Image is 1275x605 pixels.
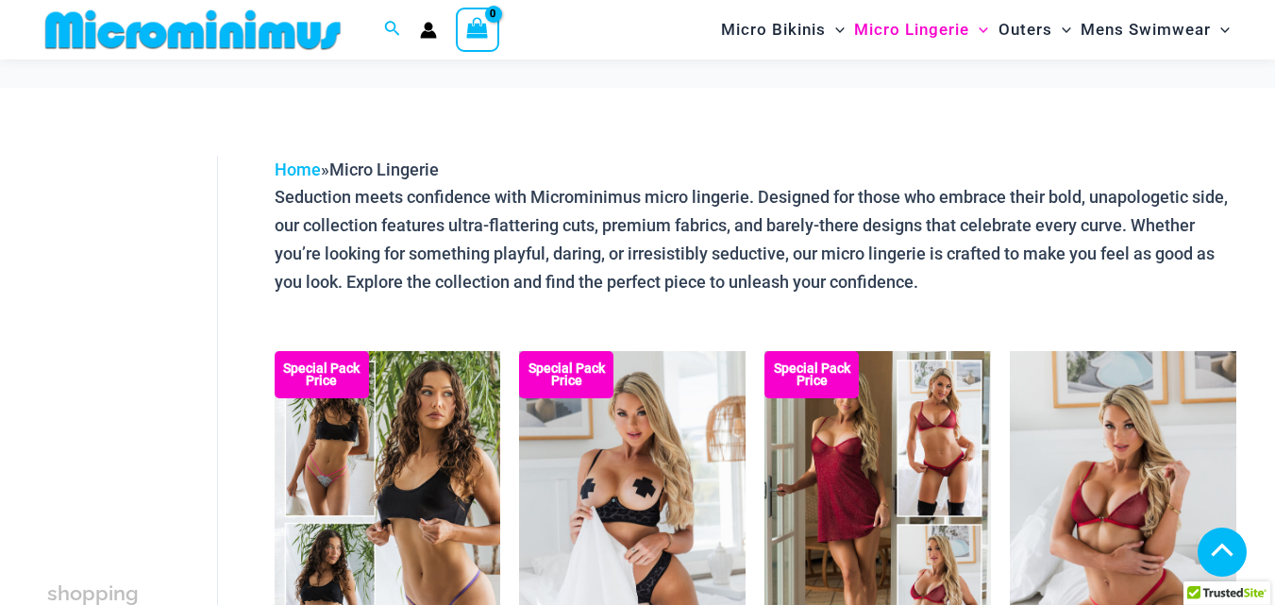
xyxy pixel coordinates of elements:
[998,6,1052,54] span: Outers
[994,6,1076,54] a: OutersMenu ToggleMenu Toggle
[1081,6,1211,54] span: Mens Swimwear
[275,160,439,179] span: »
[275,183,1236,295] p: Seduction meets confidence with Microminimus micro lingerie. Designed for those who embrace their...
[849,6,993,54] a: Micro LingerieMenu ToggleMenu Toggle
[329,160,439,179] span: Micro Lingerie
[716,6,849,54] a: Micro BikinisMenu ToggleMenu Toggle
[275,160,321,179] a: Home
[1211,6,1230,54] span: Menu Toggle
[47,581,139,605] span: shopping
[1076,6,1234,54] a: Mens SwimwearMenu ToggleMenu Toggle
[969,6,988,54] span: Menu Toggle
[826,6,845,54] span: Menu Toggle
[854,6,969,54] span: Micro Lingerie
[275,362,369,387] b: Special Pack Price
[420,22,437,39] a: Account icon link
[764,362,859,387] b: Special Pack Price
[38,8,348,51] img: MM SHOP LOGO FLAT
[713,3,1237,57] nav: Site Navigation
[456,8,499,51] a: View Shopping Cart, empty
[721,6,826,54] span: Micro Bikinis
[47,141,217,518] iframe: TrustedSite Certified
[519,362,613,387] b: Special Pack Price
[1052,6,1071,54] span: Menu Toggle
[384,18,401,42] a: Search icon link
